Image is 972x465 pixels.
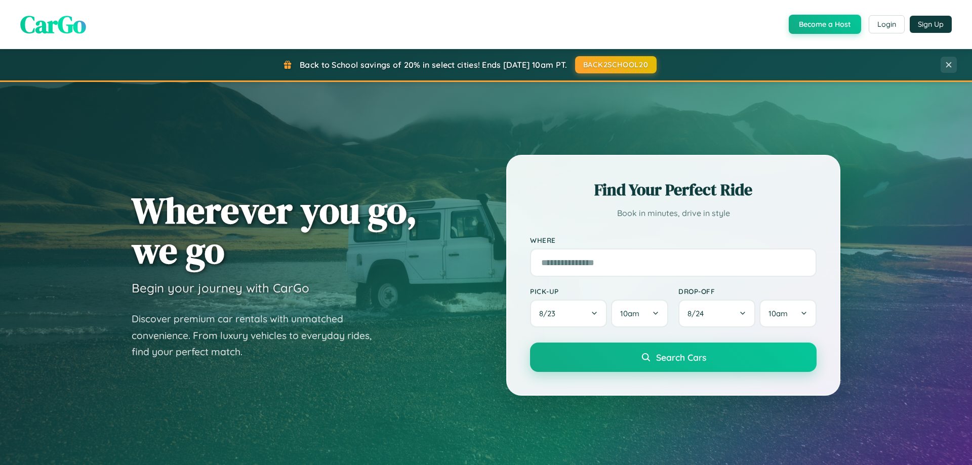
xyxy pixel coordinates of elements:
span: 8 / 23 [539,309,560,318]
h1: Wherever you go, we go [132,190,417,270]
button: Become a Host [789,15,861,34]
label: Pick-up [530,287,668,295]
button: 10am [759,300,817,327]
button: BACK2SCHOOL20 [575,56,657,73]
button: 10am [611,300,668,327]
span: Back to School savings of 20% in select cities! Ends [DATE] 10am PT. [300,60,567,70]
button: Sign Up [910,16,952,33]
button: 8/24 [678,300,755,327]
label: Where [530,236,817,244]
span: 10am [620,309,639,318]
button: Search Cars [530,343,817,372]
h3: Begin your journey with CarGo [132,280,309,295]
button: Login [869,15,905,33]
span: CarGo [20,8,86,41]
button: 8/23 [530,300,607,327]
p: Book in minutes, drive in style [530,206,817,221]
span: 10am [768,309,788,318]
span: 8 / 24 [687,309,709,318]
span: Search Cars [656,352,706,363]
p: Discover premium car rentals with unmatched convenience. From luxury vehicles to everyday rides, ... [132,311,385,360]
label: Drop-off [678,287,817,295]
h2: Find Your Perfect Ride [530,179,817,201]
